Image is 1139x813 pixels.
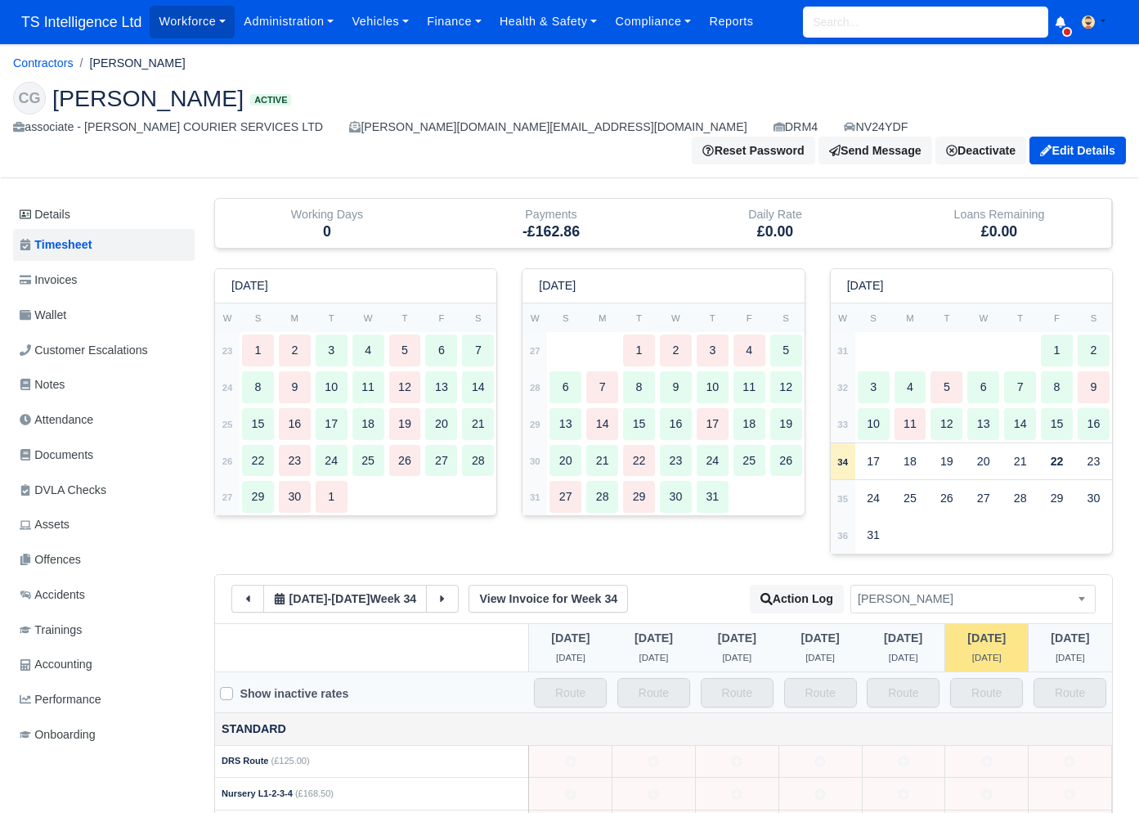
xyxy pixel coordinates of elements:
[1056,653,1085,663] span: 12 hours from now
[1054,313,1060,323] small: F
[469,585,628,613] a: View Invoice for Week 34
[349,118,747,137] div: [PERSON_NAME][DOMAIN_NAME][EMAIL_ADDRESS][DOMAIN_NAME]
[967,371,999,403] div: 6
[774,118,818,137] div: DRM4
[837,457,848,467] strong: 34
[750,585,844,613] button: Action Log
[770,371,802,403] div: 12
[1041,371,1073,403] div: 8
[279,408,311,440] div: 16
[549,371,581,403] div: 6
[697,335,729,366] div: 3
[950,678,1023,707] input: Route
[13,82,46,115] div: CG
[279,481,311,513] div: 30
[972,653,1002,663] span: 11 hours ago
[329,313,334,323] small: T
[818,137,932,164] a: Send Message
[617,678,690,707] input: Route
[242,481,274,513] div: 29
[639,653,669,663] span: 4 days ago
[222,722,286,735] strong: Standard
[462,371,494,403] div: 14
[235,6,343,38] a: Administration
[240,685,348,703] label: Show inactive rates
[13,299,195,331] a: Wallet
[462,408,494,440] div: 21
[837,346,848,356] strong: 31
[979,313,988,323] small: W
[967,408,999,440] div: 13
[530,420,540,429] strong: 29
[945,745,1029,778] td: 2025-08-22 Not Editable
[13,7,150,38] a: TS Intelligence Ltd
[784,678,857,707] input: Route
[13,6,150,38] span: TS Intelligence Ltd
[899,223,1099,240] h5: £0.00
[935,137,1026,164] div: Deactivate
[491,6,607,38] a: Health & Safety
[279,335,311,366] div: 2
[13,579,195,611] a: Accidents
[352,371,384,403] div: 11
[222,346,233,356] strong: 23
[364,313,373,323] small: W
[1029,137,1126,164] a: Edit Details
[1051,455,1064,468] strong: 22
[895,483,926,514] div: 25
[867,678,939,707] input: Route
[586,371,618,403] div: 7
[551,631,590,645] span: 5 days ago
[425,408,457,440] div: 20
[586,408,618,440] div: 14
[439,199,663,248] div: Payments
[895,371,926,403] div: 4
[352,408,384,440] div: 18
[838,313,847,323] small: W
[389,408,421,440] div: 19
[475,313,482,323] small: S
[599,313,606,323] small: M
[223,313,232,323] small: W
[660,335,692,366] div: 2
[13,264,195,296] a: Invoices
[242,408,274,440] div: 15
[1,69,1138,178] div: Catherine Rojas Garcia
[20,375,65,394] span: Notes
[770,445,802,477] div: 26
[697,371,729,403] div: 10
[20,550,81,569] span: Offences
[222,456,233,466] strong: 26
[967,483,999,514] div: 27
[778,778,862,811] td: 2025-08-20 Not Editable
[930,371,962,403] div: 5
[530,456,540,466] strong: 30
[697,445,729,477] div: 24
[606,6,700,38] a: Compliance
[1004,483,1036,514] div: 28
[438,313,444,323] small: F
[279,445,311,477] div: 23
[733,408,765,440] div: 18
[389,445,421,477] div: 26
[1034,678,1106,707] input: Route
[20,586,85,604] span: Accidents
[733,445,765,477] div: 25
[945,778,1029,811] td: 2025-08-22 Not Editable
[316,335,348,366] div: 3
[1078,371,1110,403] div: 9
[770,408,802,440] div: 19
[529,745,612,778] td: 2025-08-17 Not Editable
[663,199,887,248] div: Daily Rate
[462,445,494,477] div: 28
[20,446,93,465] span: Documents
[20,481,106,500] span: DVLA Checks
[231,279,268,293] h6: [DATE]
[660,371,692,403] div: 9
[316,445,348,477] div: 24
[1017,313,1023,323] small: T
[242,445,274,477] div: 22
[858,446,890,478] div: 17
[612,778,696,811] td: 2025-08-18 Not Editable
[451,223,651,240] h5: -£162.86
